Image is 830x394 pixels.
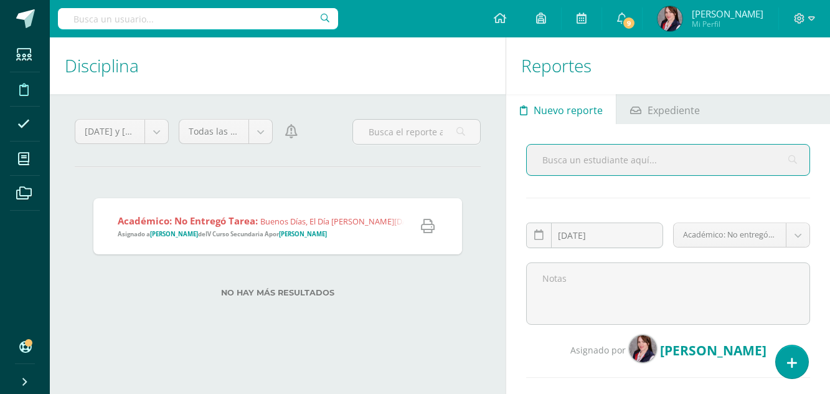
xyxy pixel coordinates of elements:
span: Expediente [648,95,700,125]
span: 9 [622,16,636,30]
a: Nuevo reporte [506,94,616,124]
span: Mi Perfil [692,19,763,29]
h1: Disciplina [65,37,491,94]
a: Académico: No entregó tarea [674,223,809,247]
strong: IV Curso Secundaria A [205,230,269,238]
img: 256fac8282a297643e415d3697adb7c8.png [658,6,682,31]
span: Nuevo reporte [534,95,603,125]
strong: [PERSON_NAME] [279,230,327,238]
input: Busca un estudiante aquí... [527,145,809,175]
span: Todas las categorías [189,120,239,143]
strong: Académico: No entregó tarea: [118,214,258,227]
strong: [PERSON_NAME] [150,230,198,238]
span: [PERSON_NAME] [692,7,763,20]
span: Asignado por [570,344,626,356]
input: Busca el reporte aquí [353,120,481,144]
a: [DATE] y [DATE] [75,120,168,143]
span: Asignado a de por [118,230,327,238]
span: [PERSON_NAME] [660,342,766,359]
input: Fecha de ocurrencia [527,223,663,247]
label: No hay más resultados [93,288,462,297]
span: [DATE] y [DATE] [85,120,135,143]
a: Expediente [616,94,713,124]
h1: Reportes [521,37,815,94]
a: Todas las categorías [179,120,272,143]
img: 256fac8282a297643e415d3697adb7c8.png [629,335,657,363]
input: Busca un usuario... [58,8,338,29]
span: Académico: No entregó tarea [683,223,776,247]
